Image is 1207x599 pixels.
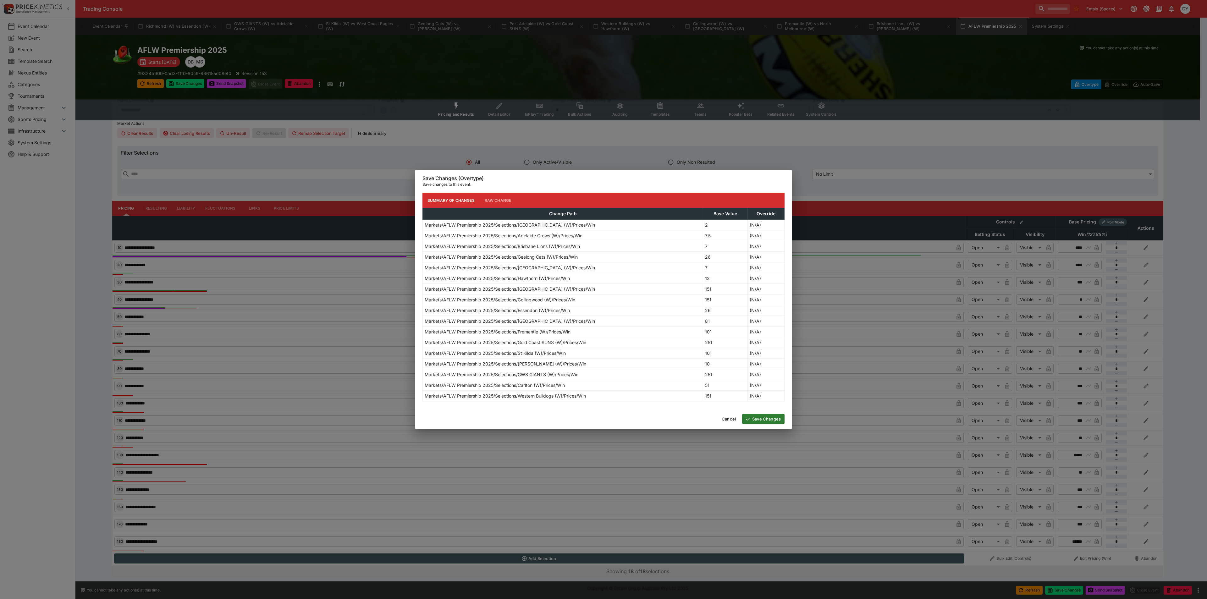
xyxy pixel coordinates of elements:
td: 101 [703,327,747,337]
td: 101 [703,348,747,359]
p: Markets/AFLW Premiership 2025/Selections/[GEOGRAPHIC_DATA] (W)/Prices/Win [425,222,595,228]
p: Markets/AFLW Premiership 2025/Selections/Adelaide Crows (W)/Prices/Win [425,232,582,239]
td: 151 [703,284,747,294]
td: 151 [703,391,747,401]
td: (N/A) [747,273,784,284]
td: (N/A) [747,220,784,230]
p: Markets/AFLW Premiership 2025/Selections/St Kilda (W)/Prices/Win [425,350,566,356]
p: Markets/AFLW Premiership 2025/Selections/[GEOGRAPHIC_DATA] (W)/Prices/Win [425,286,595,292]
td: 251 [703,369,747,380]
td: (N/A) [747,327,784,337]
td: 51 [703,380,747,391]
td: 10 [703,359,747,369]
td: (N/A) [747,241,784,252]
p: Markets/AFLW Premiership 2025/Selections/Gold Coast SUNS (W)/Prices/Win [425,339,586,346]
button: Raw Change [480,193,516,208]
td: 7 [703,241,747,252]
td: (N/A) [747,305,784,316]
p: Markets/AFLW Premiership 2025/Selections/Collingwood (W)/Prices/Win [425,296,575,303]
td: 7 [703,262,747,273]
p: Markets/AFLW Premiership 2025/Selections/Brisbane Lions (W)/Prices/Win [425,243,580,250]
th: Base Value [703,208,747,220]
h6: Save Changes (Overtype) [422,175,785,182]
td: (N/A) [747,262,784,273]
td: 7.5 [703,230,747,241]
td: 26 [703,252,747,262]
td: 2 [703,220,747,230]
p: Markets/AFLW Premiership 2025/Selections/Western Bulldogs (W)/Prices/Win [425,393,586,399]
button: Cancel [718,414,740,424]
button: Summary of Changes [422,193,480,208]
p: Markets/AFLW Premiership 2025/Selections/Fremantle (W)/Prices/Win [425,328,570,335]
td: 26 [703,305,747,316]
td: (N/A) [747,230,784,241]
td: (N/A) [747,316,784,327]
td: (N/A) [747,348,784,359]
td: 151 [703,294,747,305]
td: (N/A) [747,369,784,380]
td: (N/A) [747,359,784,369]
td: (N/A) [747,294,784,305]
p: Markets/AFLW Premiership 2025/Selections/Hawthorn (W)/Prices/Win [425,275,570,282]
p: Markets/AFLW Premiership 2025/Selections/Geelong Cats (W)/Prices/Win [425,254,578,260]
td: 12 [703,273,747,284]
td: 251 [703,337,747,348]
button: Save Changes [742,414,785,424]
td: (N/A) [747,284,784,294]
td: (N/A) [747,391,784,401]
p: Markets/AFLW Premiership 2025/Selections/[GEOGRAPHIC_DATA] (W)/Prices/Win [425,318,595,324]
p: Markets/AFLW Premiership 2025/Selections/[PERSON_NAME] (W)/Prices/Win [425,360,586,367]
th: Change Path [423,208,703,220]
p: Save changes to this event. [422,181,785,188]
td: (N/A) [747,337,784,348]
p: Markets/AFLW Premiership 2025/Selections/Carlton (W)/Prices/Win [425,382,565,388]
td: 81 [703,316,747,327]
td: (N/A) [747,380,784,391]
td: (N/A) [747,252,784,262]
p: Markets/AFLW Premiership 2025/Selections/Essendon (W)/Prices/Win [425,307,570,314]
p: Markets/AFLW Premiership 2025/Selections/[GEOGRAPHIC_DATA] (W)/Prices/Win [425,264,595,271]
p: Markets/AFLW Premiership 2025/Selections/GWS GIANTS (W)/Prices/Win [425,371,578,378]
th: Override [747,208,784,220]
